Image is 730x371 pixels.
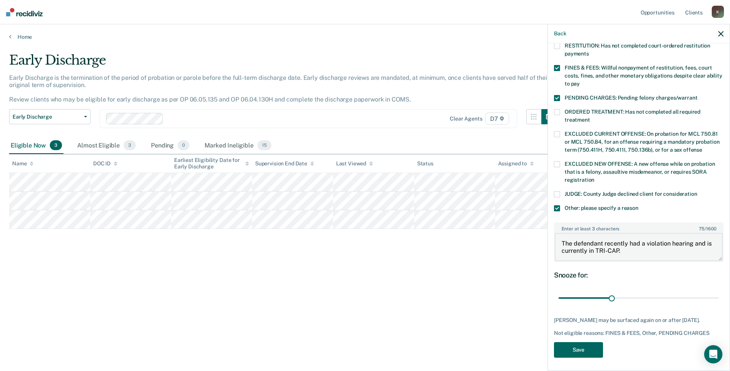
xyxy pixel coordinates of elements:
[93,160,117,167] div: DOC ID
[554,342,603,358] button: Save
[6,8,43,16] img: Recidiviz
[565,95,697,101] span: PENDING CHARGES: Pending felony charges/warrant
[699,226,716,231] span: / 1600
[149,137,191,154] div: Pending
[178,140,189,150] span: 0
[712,6,724,18] div: K
[555,223,723,231] label: Enter at least 3 characters
[554,30,566,37] button: Back
[565,43,710,57] span: RESTITUTION: Has not completed court-ordered restitution payments
[450,116,482,122] div: Clear agents
[565,205,638,211] span: Other: please specify a reason
[174,157,249,170] div: Earliest Eligibility Date for Early Discharge
[555,233,723,261] textarea: The defendant recently had a violation hearing and is currently in TRI-CAP.
[554,317,724,323] div: [PERSON_NAME] may be surfaced again on or after [DATE].
[498,160,534,167] div: Assigned to
[417,160,433,167] div: Status
[704,345,722,363] div: Open Intercom Messenger
[76,137,137,154] div: Almost Eligible
[257,140,271,150] span: 15
[9,137,63,154] div: Eligible Now
[336,160,373,167] div: Last Viewed
[9,52,557,74] div: Early Discharge
[565,131,719,153] span: EXCLUDED CURRENT OFFENSE: On probation for MCL 750.81 or MCL 750.84, for an offense requiring a m...
[554,271,724,279] div: Snooze for:
[565,161,715,183] span: EXCLUDED NEW OFFENSE: A new offense while on probation that is a felony, assaultive misdemeanor, ...
[9,33,721,40] a: Home
[124,140,136,150] span: 3
[565,109,700,123] span: ORDERED TREATMENT: Has not completed all required treatment
[565,65,722,87] span: FINES & FEES: Willful nonpayment of restitution, fees, court costs, fines, and other monetary obl...
[565,191,697,197] span: JUDGE: County Judge declined client for consideration
[699,226,705,231] span: 75
[554,330,724,336] div: Not eligible reasons: FINES & FEES, Other, PENDING CHARGES
[13,114,81,120] span: Early Discharge
[50,140,62,150] span: 3
[255,160,314,167] div: Supervision End Date
[203,137,273,154] div: Marked Ineligible
[485,113,509,125] span: D7
[12,160,33,167] div: Name
[9,74,549,103] p: Early Discharge is the termination of the period of probation or parole before the full-term disc...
